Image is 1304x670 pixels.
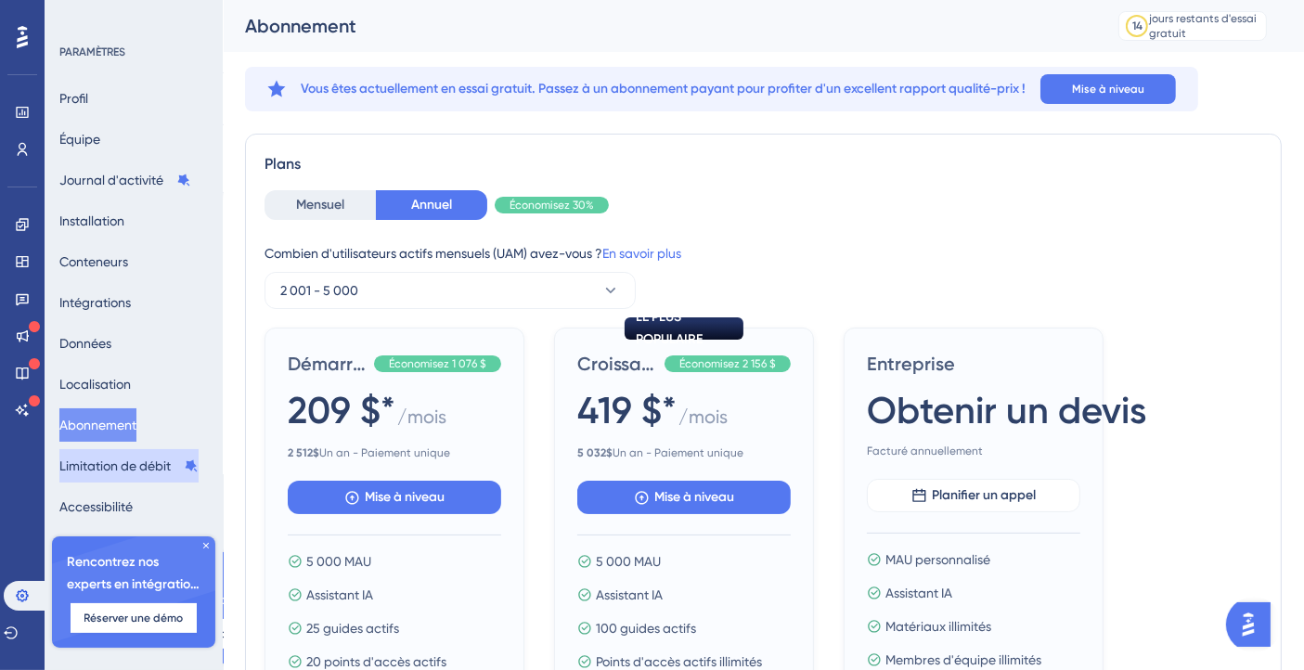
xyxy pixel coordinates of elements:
[1072,83,1144,96] font: Mise à niveau
[306,654,446,669] font: 20 points d'accès actifs
[296,197,344,213] font: Mensuel
[59,204,124,238] button: Installation
[867,445,983,457] font: Facturé annuellement
[1132,19,1143,32] font: 14
[867,388,1146,432] font: Obtenir un devis
[71,603,197,633] button: Réserver une démo
[366,489,445,505] font: Mise à niveau
[407,406,446,428] font: mois
[602,246,681,261] a: En savoir plus
[933,487,1037,503] font: Planifier un appel
[655,489,735,505] font: Mise à niveau
[885,586,952,600] font: Assistant IA
[67,554,200,614] font: Rencontrez nos experts en intégration 🎧
[885,552,990,567] font: MAU personnalisé
[689,406,728,428] font: mois
[59,173,163,187] font: Journal d'activité
[306,587,373,602] font: Assistant IA
[265,155,301,173] font: Plans
[636,309,703,347] font: LE PLUS POPULAIRE
[1226,597,1282,652] iframe: Lanceur d'assistant d'IA UserGuiding
[59,458,171,473] font: Limitation de débit
[59,91,88,106] font: Profil
[885,619,991,634] font: Matériaux illimités
[59,377,131,392] font: Localisation
[59,327,111,360] button: Données
[59,286,131,319] button: Intégrations
[288,446,313,459] font: 2 512
[678,406,689,428] font: /
[596,654,762,669] font: Points d'accès actifs illimités
[596,554,661,569] font: 5 000 MAU
[59,82,88,115] button: Profil
[59,163,191,197] button: Journal d'activité
[280,283,358,298] font: 2 001 - 5 000
[885,652,1041,667] font: Membres d'équipe illimités
[59,45,125,58] font: PARAMÈTRES
[59,295,131,310] font: Intégrations
[577,481,791,514] button: Mise à niveau
[59,254,128,269] font: Conteneurs
[59,122,100,156] button: Équipe
[596,621,696,636] font: 100 guides actifs
[867,353,955,375] font: Entreprise
[59,449,199,483] button: Limitation de débit
[596,587,663,602] font: Assistant IA
[606,446,613,459] font: $
[313,446,319,459] font: $
[613,446,743,459] font: Un an - Paiement unique
[84,612,184,625] font: Réserver une démo
[577,388,677,432] font: 419 $*
[59,132,100,147] font: Équipe
[306,621,399,636] font: 25 guides actifs
[265,272,636,309] button: 2 001 - 5 000
[59,408,136,442] button: Abonnement
[59,213,124,228] font: Installation
[288,481,501,514] button: Mise à niveau
[319,446,450,459] font: Un an - Paiement unique
[59,336,111,351] font: Données
[679,357,776,370] font: Économisez 2 156 $
[59,367,131,401] button: Localisation
[265,246,602,261] font: Combien d'utilisateurs actifs mensuels (UAM) avez-vous ?
[577,353,673,375] font: Croissance
[265,190,376,220] button: Mensuel
[376,190,487,220] button: Annuel
[59,245,128,278] button: Conteneurs
[1149,12,1257,40] font: jours restants d'essai gratuit
[288,388,395,432] font: 209 $*
[306,554,371,569] font: 5 000 MAU
[301,81,1026,97] font: Vous êtes actuellement en essai gratuit. Passez à un abonnement payant pour profiter d'un excelle...
[59,490,133,523] button: Accessibilité
[577,446,606,459] font: 5 032
[288,353,381,375] font: Démarreur
[397,406,407,428] font: /
[510,199,594,212] font: Économisez 30%
[245,15,356,37] font: Abonnement
[389,357,486,370] font: Économisez 1 076 $
[411,197,452,213] font: Annuel
[59,418,136,432] font: Abonnement
[867,479,1080,512] button: Planifier un appel
[59,499,133,514] font: Accessibilité
[1040,74,1176,104] button: Mise à niveau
